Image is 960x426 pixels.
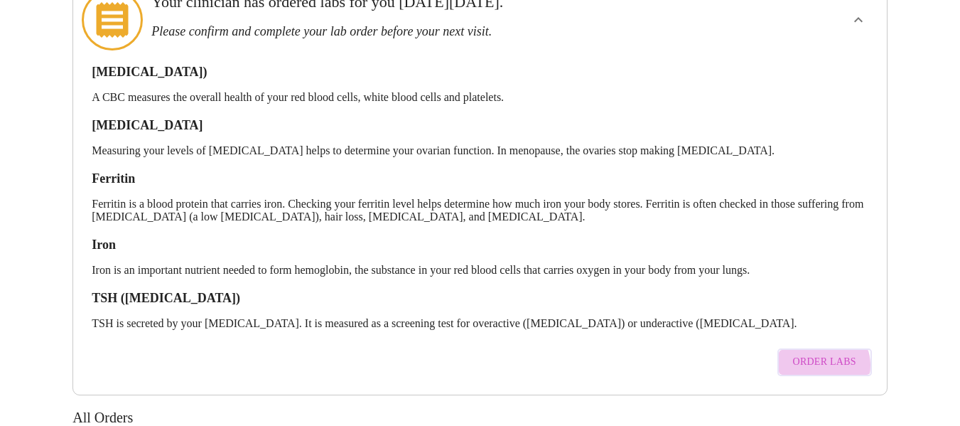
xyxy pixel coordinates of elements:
[92,65,868,80] h3: [MEDICAL_DATA])
[92,198,868,223] p: Ferritin is a blood protein that carries iron. Checking your ferritin level helps determine how m...
[793,353,856,371] span: Order Labs
[92,171,868,186] h3: Ferritin
[92,118,868,133] h3: [MEDICAL_DATA]
[72,410,888,426] h3: All Orders
[92,91,868,104] p: A CBC measures the overall health of your red blood cells, white blood cells and platelets.
[92,317,868,330] p: TSH is secreted by your [MEDICAL_DATA]. It is measured as a screening test for overactive ([MEDIC...
[774,341,875,383] a: Order Labs
[92,238,868,252] h3: Iron
[92,144,868,157] p: Measuring your levels of [MEDICAL_DATA] helps to determine your ovarian function. In menopause, t...
[777,348,872,376] button: Order Labs
[151,24,730,39] h3: Please confirm and complete your lab order before your next visit.
[841,3,875,37] button: show more
[92,291,868,306] h3: TSH ([MEDICAL_DATA])
[92,264,868,277] p: Iron is an important nutrient needed to form hemoglobin, the substance in your red blood cells th...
